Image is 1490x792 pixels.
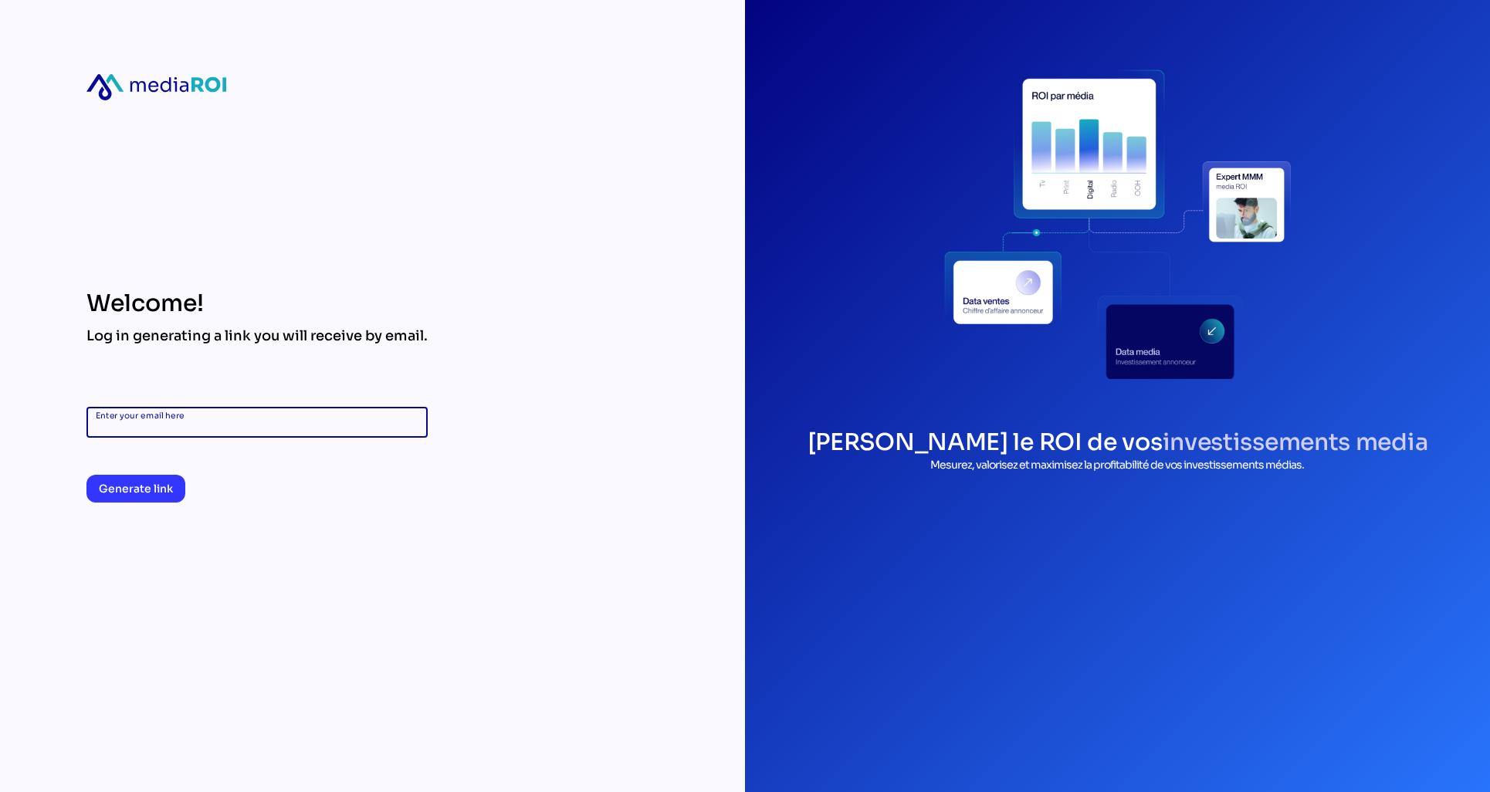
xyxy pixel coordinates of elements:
input: Enter your email here [96,407,418,438]
h1: [PERSON_NAME] le ROI de vos [808,428,1428,457]
div: mediaroi [86,74,226,100]
button: Generate link [86,475,185,503]
div: Welcome! [86,289,428,317]
span: Generate link [99,479,173,498]
span: investissements media [1163,428,1428,457]
p: Mesurez, valorisez et maximisez la profitabilité de vos investissements médias. [808,457,1428,473]
div: login [944,49,1292,397]
div: Log in generating a link you will receive by email. [86,327,428,345]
